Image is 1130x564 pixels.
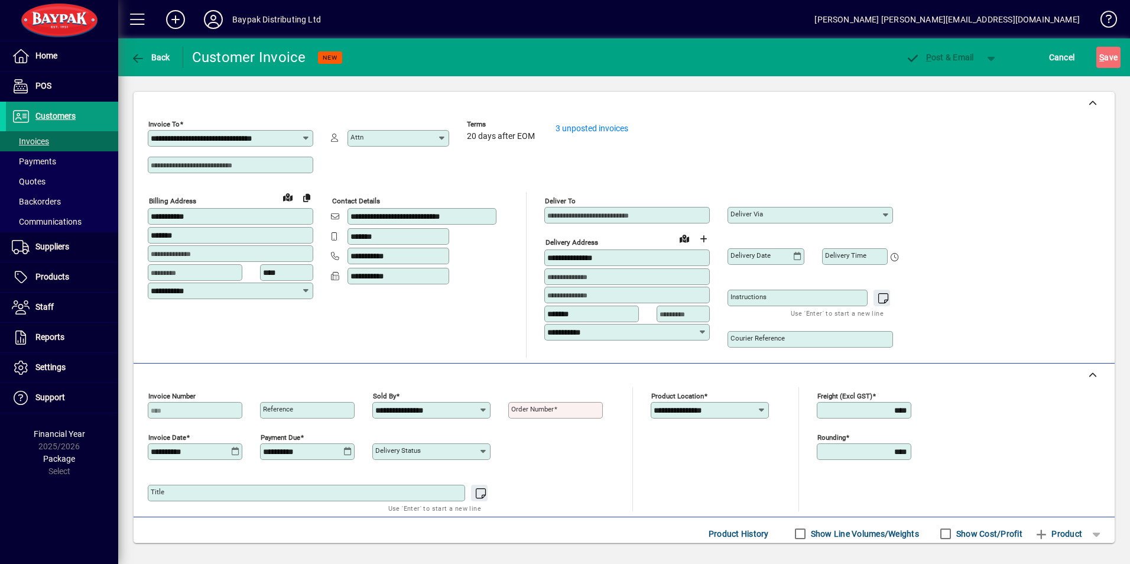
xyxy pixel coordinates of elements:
span: Package [43,454,75,463]
div: [PERSON_NAME] [PERSON_NAME][EMAIL_ADDRESS][DOMAIN_NAME] [814,10,1080,29]
a: Payments [6,151,118,171]
span: Suppliers [35,242,69,251]
mat-label: Payment due [261,433,300,442]
span: P [926,53,931,62]
span: Staff [35,302,54,312]
mat-label: Invoice date [148,433,186,442]
mat-label: Deliver To [545,197,576,205]
span: POS [35,81,51,90]
button: Back [128,47,173,68]
button: Cancel [1046,47,1078,68]
mat-label: Freight (excl GST) [817,392,872,400]
mat-label: Instructions [730,293,767,301]
a: Products [6,262,118,292]
a: 3 unposted invoices [556,124,628,133]
button: Choose address [694,229,713,248]
span: Back [131,53,170,62]
mat-label: Deliver via [730,210,763,218]
a: Backorders [6,192,118,212]
span: Quotes [12,177,46,186]
span: Cancel [1049,48,1075,67]
mat-label: Order number [511,405,554,413]
div: Customer Invoice [192,48,306,67]
span: ave [1099,48,1118,67]
mat-label: Product location [651,392,704,400]
mat-label: Title [151,488,164,496]
span: Reports [35,332,64,342]
span: Terms [467,121,538,128]
mat-hint: Use 'Enter' to start a new line [791,306,884,320]
a: Quotes [6,171,118,192]
span: Financial Year [34,429,85,439]
label: Show Line Volumes/Weights [808,528,919,540]
span: S [1099,53,1104,62]
mat-label: Reference [263,405,293,413]
span: Communications [12,217,82,226]
mat-label: Delivery status [375,446,421,455]
button: Product [1028,523,1088,544]
button: Product History [704,523,774,544]
span: Customers [35,111,76,121]
mat-label: Courier Reference [730,334,785,342]
label: Show Cost/Profit [954,528,1022,540]
app-page-header-button: Back [118,47,183,68]
mat-label: Rounding [817,433,846,442]
span: Payments [12,157,56,166]
span: Invoices [12,137,49,146]
button: Profile [194,9,232,30]
a: Invoices [6,131,118,151]
span: Home [35,51,57,60]
a: Suppliers [6,232,118,262]
button: Copy to Delivery address [297,188,316,207]
mat-label: Invoice number [148,392,196,400]
a: View on map [278,187,297,206]
span: Support [35,393,65,402]
a: View on map [675,229,694,248]
div: Baypak Distributing Ltd [232,10,321,29]
button: Save [1096,47,1121,68]
a: Home [6,41,118,71]
mat-label: Invoice To [148,120,180,128]
button: Add [157,9,194,30]
span: NEW [323,54,337,61]
mat-label: Sold by [373,392,396,400]
mat-label: Attn [350,133,363,141]
span: 20 days after EOM [467,132,535,141]
a: Communications [6,212,118,232]
a: Reports [6,323,118,352]
span: Products [35,272,69,281]
span: Product [1034,524,1082,543]
a: Support [6,383,118,413]
button: Post & Email [900,47,980,68]
mat-hint: Use 'Enter' to start a new line [388,501,481,515]
a: Settings [6,353,118,383]
a: Staff [6,293,118,322]
span: ost & Email [905,53,974,62]
span: Product History [709,524,769,543]
mat-label: Delivery date [730,251,771,260]
mat-label: Delivery time [825,251,866,260]
span: Backorders [12,197,61,206]
a: POS [6,72,118,101]
span: Settings [35,362,66,372]
a: Knowledge Base [1092,2,1115,41]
